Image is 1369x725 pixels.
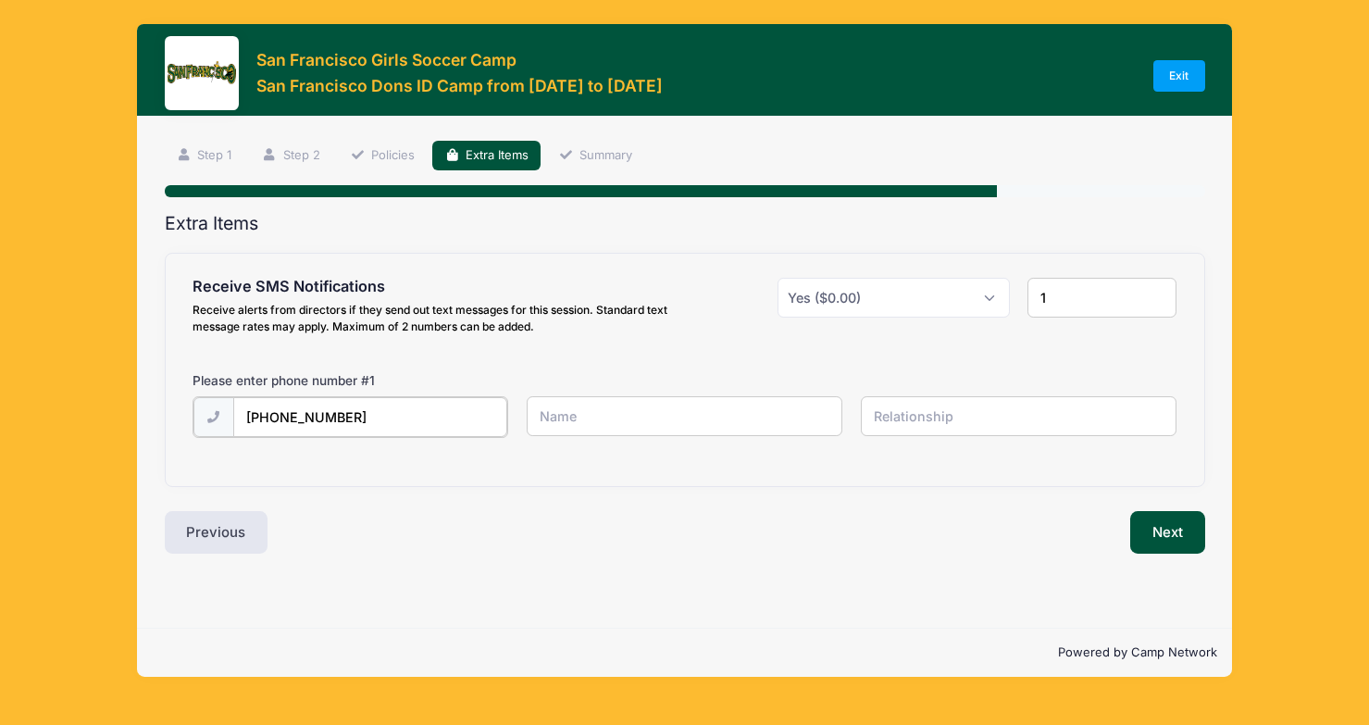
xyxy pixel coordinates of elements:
[233,397,507,437] input: (xxx) xxx-xxxx
[527,396,843,436] input: Name
[165,141,244,171] a: Step 1
[193,371,375,390] label: Please enter phone number #
[1027,278,1176,318] input: Quantity
[256,76,663,95] h3: San Francisco Dons ID Camp from [DATE] to [DATE]
[338,141,427,171] a: Policies
[256,50,663,69] h3: San Francisco Girls Soccer Camp
[153,644,1217,662] p: Powered by Camp Network
[165,511,268,554] button: Previous
[547,141,645,171] a: Summary
[193,278,676,296] h4: Receive SMS Notifications
[432,141,541,171] a: Extra Items
[193,302,676,335] div: Receive alerts from directors if they send out text messages for this session. Standard text mess...
[1130,511,1205,554] button: Next
[369,373,375,388] span: 1
[861,396,1177,436] input: Relationship
[1153,60,1205,92] a: Exit
[165,213,1205,234] h2: Extra Items
[250,141,332,171] a: Step 2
